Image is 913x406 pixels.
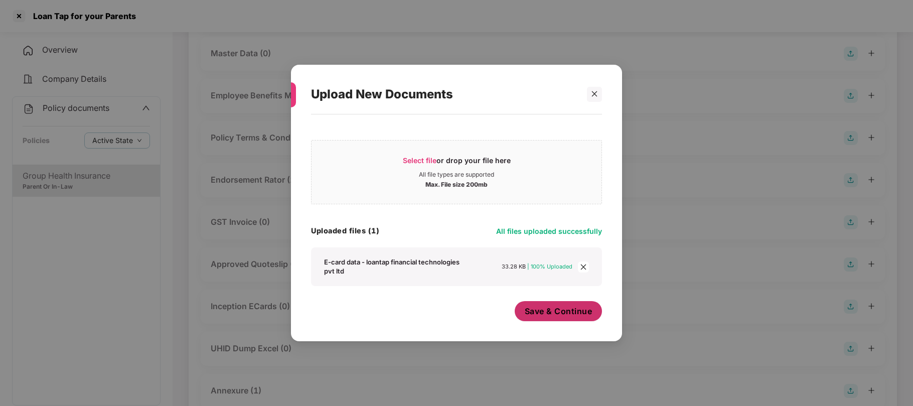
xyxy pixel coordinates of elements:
[502,263,526,270] span: 33.28 KB
[419,171,494,179] div: All file types are supported
[496,227,602,235] span: All files uploaded successfully
[311,226,379,236] h4: Uploaded files (1)
[312,148,601,196] span: Select fileor drop your file hereAll file types are supportedMax. File size 200mb
[578,261,589,273] span: close
[425,179,488,189] div: Max. File size 200mb
[324,257,461,276] div: E-card data - loantap financial technologies pvt ltd
[403,156,511,171] div: or drop your file here
[525,306,592,317] span: Save & Continue
[311,75,578,114] div: Upload New Documents
[527,263,572,270] span: | 100% Uploaded
[515,301,602,321] button: Save & Continue
[591,90,598,97] span: close
[403,156,436,165] span: Select file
